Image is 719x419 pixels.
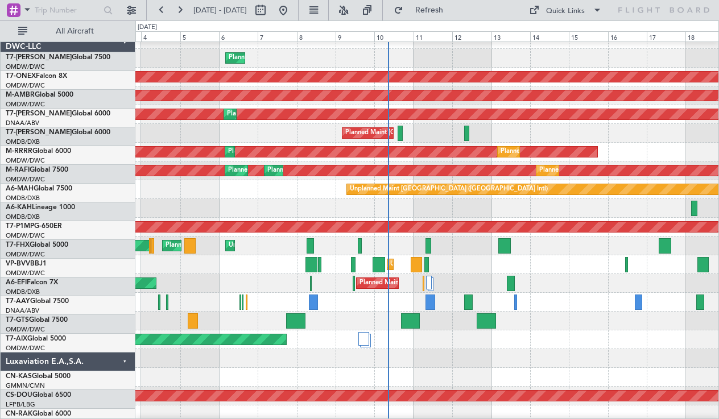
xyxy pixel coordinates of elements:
[501,143,613,160] div: Planned Maint Dubai (Al Maktoum Intl)
[530,31,569,42] div: 14
[6,167,30,173] span: M-RAFI
[6,73,36,80] span: T7-ONEX
[6,250,45,259] a: OMDW/DWC
[6,63,45,71] a: OMDW/DWC
[267,162,379,179] div: Planned Maint Dubai (Al Maktoum Intl)
[6,175,45,184] a: OMDW/DWC
[30,27,120,35] span: All Aircraft
[193,5,247,15] span: [DATE] - [DATE]
[390,256,559,273] div: Unplanned Maint [GEOGRAPHIC_DATA] (Al Maktoum Intl)
[491,31,530,42] div: 13
[336,31,374,42] div: 9
[6,148,32,155] span: M-RRRR
[6,100,45,109] a: OMDW/DWC
[6,392,71,399] a: CS-DOUGlobal 6500
[297,31,336,42] div: 8
[6,129,110,136] a: T7-[PERSON_NAME]Global 6000
[227,106,339,123] div: Planned Maint Dubai (Al Maktoum Intl)
[6,231,45,240] a: OMDW/DWC
[6,306,39,315] a: DNAA/ABV
[6,279,58,286] a: A6-EFIFalcon 7X
[141,31,180,42] div: 4
[6,298,30,305] span: T7-AAY
[6,54,72,61] span: T7-[PERSON_NAME]
[345,125,535,142] div: Planned Maint [GEOGRAPHIC_DATA] ([GEOGRAPHIC_DATA] Intl)
[6,110,110,117] a: T7-[PERSON_NAME]Global 6000
[6,410,32,417] span: CN-RAK
[406,6,453,14] span: Refresh
[6,223,34,230] span: T7-P1MP
[523,1,608,19] button: Quick Links
[6,410,71,417] a: CN-RAKGlobal 6000
[138,23,157,32] div: [DATE]
[6,373,32,380] span: CN-KAS
[539,162,651,179] div: Planned Maint Dubai (Al Maktoum Intl)
[6,148,71,155] a: M-RRRRGlobal 6000
[608,31,647,42] div: 16
[6,213,40,221] a: OMDB/DXB
[6,335,66,342] a: T7-AIXGlobal 5000
[6,73,67,80] a: T7-ONEXFalcon 8X
[6,279,27,286] span: A6-EFI
[6,317,29,323] span: T7-GTS
[35,2,100,19] input: Trip Number
[13,22,123,40] button: All Aircraft
[374,31,413,42] div: 10
[6,317,68,323] a: T7-GTSGlobal 7500
[350,181,548,198] div: Unplanned Maint [GEOGRAPHIC_DATA] ([GEOGRAPHIC_DATA] Intl)
[6,400,35,409] a: LFPB/LBG
[6,194,40,202] a: OMDB/DXB
[6,185,72,192] a: A6-MAHGlobal 7500
[6,325,45,334] a: OMDW/DWC
[6,81,45,90] a: OMDW/DWC
[359,275,472,292] div: Planned Maint Dubai (Al Maktoum Intl)
[6,167,68,173] a: M-RAFIGlobal 7500
[258,31,296,42] div: 7
[180,31,219,42] div: 5
[166,237,299,254] div: Planned Maint [GEOGRAPHIC_DATA] (Seletar)
[6,288,40,296] a: OMDB/DXB
[6,242,68,248] a: T7-FHXGlobal 5000
[6,223,62,230] a: T7-P1MPG-650ER
[6,260,47,267] a: VP-BVVBBJ1
[6,156,45,165] a: OMDW/DWC
[647,31,685,42] div: 17
[414,31,452,42] div: 11
[6,242,30,248] span: T7-FHX
[6,138,40,146] a: OMDB/DXB
[6,381,45,390] a: GMMN/CMN
[6,260,30,267] span: VP-BVV
[6,54,110,61] a: T7-[PERSON_NAME]Global 7500
[569,31,608,42] div: 15
[6,269,45,277] a: OMDW/DWC
[6,110,72,117] span: T7-[PERSON_NAME]
[6,92,35,98] span: M-AMBR
[6,344,45,352] a: OMDW/DWC
[452,31,491,42] div: 12
[6,373,71,380] a: CN-KASGlobal 5000
[6,204,75,211] a: A6-KAHLineage 1000
[6,185,34,192] span: A6-MAH
[6,298,69,305] a: T7-AAYGlobal 7500
[228,162,340,179] div: Planned Maint Dubai (Al Maktoum Intl)
[6,129,72,136] span: T7-[PERSON_NAME]
[6,204,32,211] span: A6-KAH
[6,392,32,399] span: CS-DOU
[546,6,585,17] div: Quick Links
[229,237,397,254] div: Unplanned Maint [GEOGRAPHIC_DATA] (Al Maktoum Intl)
[229,49,341,67] div: Planned Maint Dubai (Al Maktoum Intl)
[219,31,258,42] div: 6
[228,143,340,160] div: Planned Maint Dubai (Al Maktoum Intl)
[389,1,457,19] button: Refresh
[6,335,27,342] span: T7-AIX
[6,119,39,127] a: DNAA/ABV
[6,92,73,98] a: M-AMBRGlobal 5000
